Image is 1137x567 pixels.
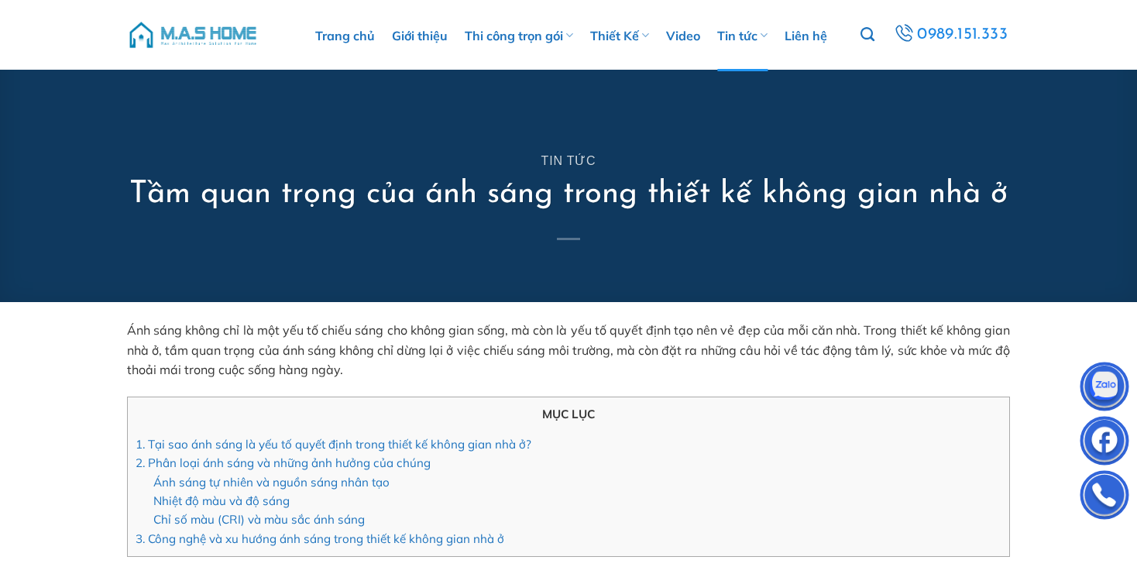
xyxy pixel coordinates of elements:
[891,21,1012,49] a: 0989.151.333
[136,455,431,470] a: 2. Phân loại ánh sáng và những ảnh hưởng của chúng
[541,154,596,167] a: Tin tức
[1081,474,1128,521] img: Phone
[1081,366,1128,412] img: Zalo
[129,174,1008,215] h1: Tầm quan trọng của ánh sáng trong thiết kế không gian nhà ở
[136,531,504,546] a: 3. Công nghệ và xu hướng ánh sáng trong thiết kế không gian nhà ở
[136,437,531,452] a: 1. Tại sao ánh sáng là yếu tố quyết định trong thiết kế không gian nhà ở?
[127,322,1010,377] span: Ánh sáng không chỉ là một yếu tố chiếu sáng cho không gian sống, mà còn là yếu tố quyết định tạo ...
[153,512,365,527] a: Chỉ số màu (CRI) và màu sắc ánh sáng
[153,475,390,490] a: Ánh sáng tự nhiên và nguồn sáng nhân tạo
[860,19,874,51] a: Tìm kiếm
[1081,420,1128,466] img: Facebook
[153,493,290,508] a: Nhiệt độ màu và độ sáng
[917,22,1009,48] span: 0989.151.333
[127,12,259,58] img: M.A.S HOME – Tổng Thầu Thiết Kế Và Xây Nhà Trọn Gói
[136,405,1001,424] p: MỤC LỤC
